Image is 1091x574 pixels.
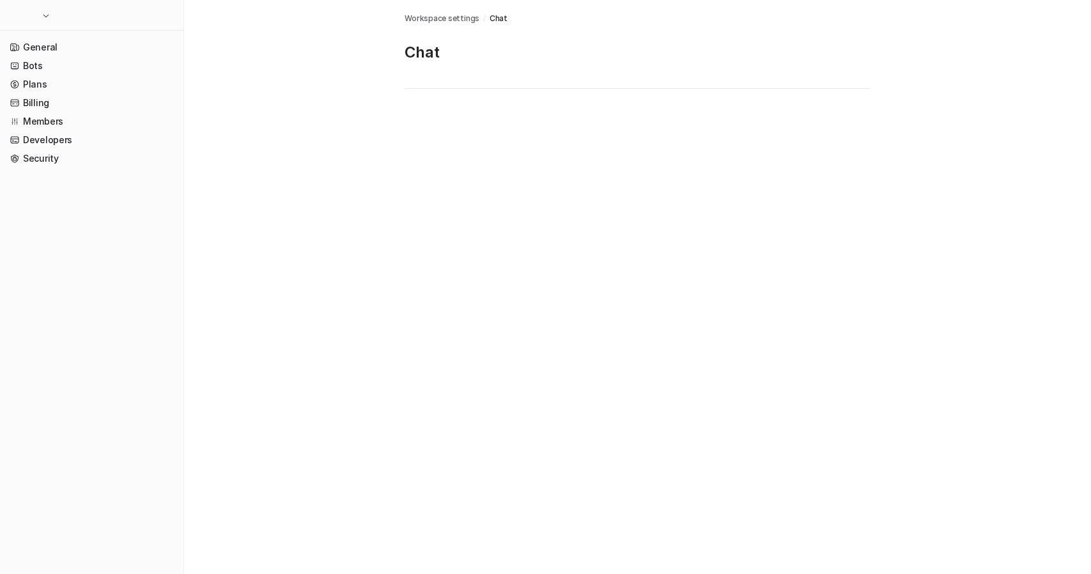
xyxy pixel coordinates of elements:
a: Bots [5,57,178,75]
p: Chat [405,42,870,63]
a: Security [5,150,178,167]
a: Developers [5,131,178,149]
a: Plans [5,75,178,93]
a: Members [5,112,178,130]
a: Billing [5,94,178,112]
span: / [483,13,486,24]
a: Chat [490,13,507,24]
a: General [5,38,178,56]
a: Workspace settings [405,13,480,24]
